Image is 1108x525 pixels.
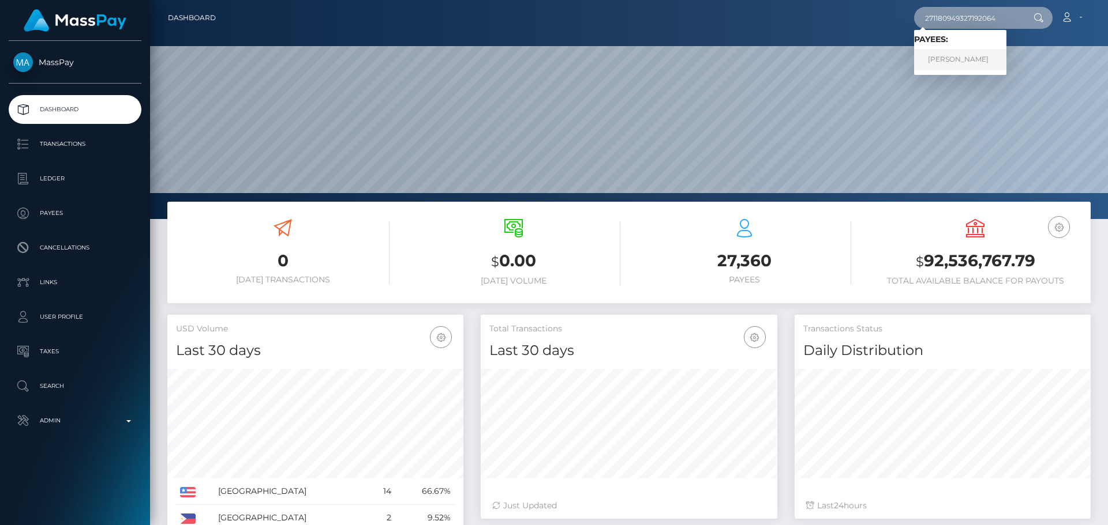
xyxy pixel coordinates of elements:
p: Payees [13,205,137,222]
a: Dashboard [168,6,216,30]
h3: 0 [176,250,390,272]
p: Ledger [13,170,137,187]
h5: Transactions Status [803,323,1082,335]
td: 66.67% [395,478,455,505]
h3: 92,536,767.79 [869,250,1082,273]
h3: 27,360 [638,250,851,272]
a: Admin [9,406,141,435]
a: Payees [9,199,141,228]
small: $ [916,254,924,270]
p: Taxes [13,343,137,360]
a: Ledger [9,164,141,193]
input: Search... [914,7,1023,29]
div: Just Updated [492,500,765,512]
p: User Profile [13,308,137,326]
img: PH.png [180,513,196,524]
h6: Payees: [914,35,1006,44]
img: US.png [180,487,196,497]
p: Admin [13,412,137,429]
a: User Profile [9,303,141,331]
p: Cancellations [13,239,137,256]
a: Cancellations [9,233,141,262]
h6: [DATE] Transactions [176,275,390,285]
p: Links [13,274,137,291]
h6: [DATE] Volume [407,276,620,286]
small: $ [491,254,499,270]
h3: 0.00 [407,250,620,273]
p: Search [13,377,137,395]
p: Dashboard [13,101,137,118]
td: 14 [369,478,395,505]
a: Dashboard [9,95,141,124]
div: Last hours [806,500,1079,512]
a: [PERSON_NAME] [914,49,1006,70]
td: [GEOGRAPHIC_DATA] [214,478,369,505]
img: MassPay [13,52,33,72]
h6: Payees [638,275,851,285]
p: Transactions [13,135,137,153]
span: MassPay [9,57,141,67]
a: Links [9,268,141,297]
h4: Last 30 days [176,341,455,361]
span: 24 [834,500,844,511]
h4: Last 30 days [489,341,768,361]
h6: Total Available Balance for Payouts [869,276,1082,286]
a: Search [9,372,141,401]
a: Taxes [9,337,141,366]
a: Transactions [9,130,141,158]
h4: Daily Distribution [803,341,1082,361]
h5: Total Transactions [489,323,768,335]
img: MassPay Logo [24,9,126,32]
h5: USD Volume [176,323,455,335]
